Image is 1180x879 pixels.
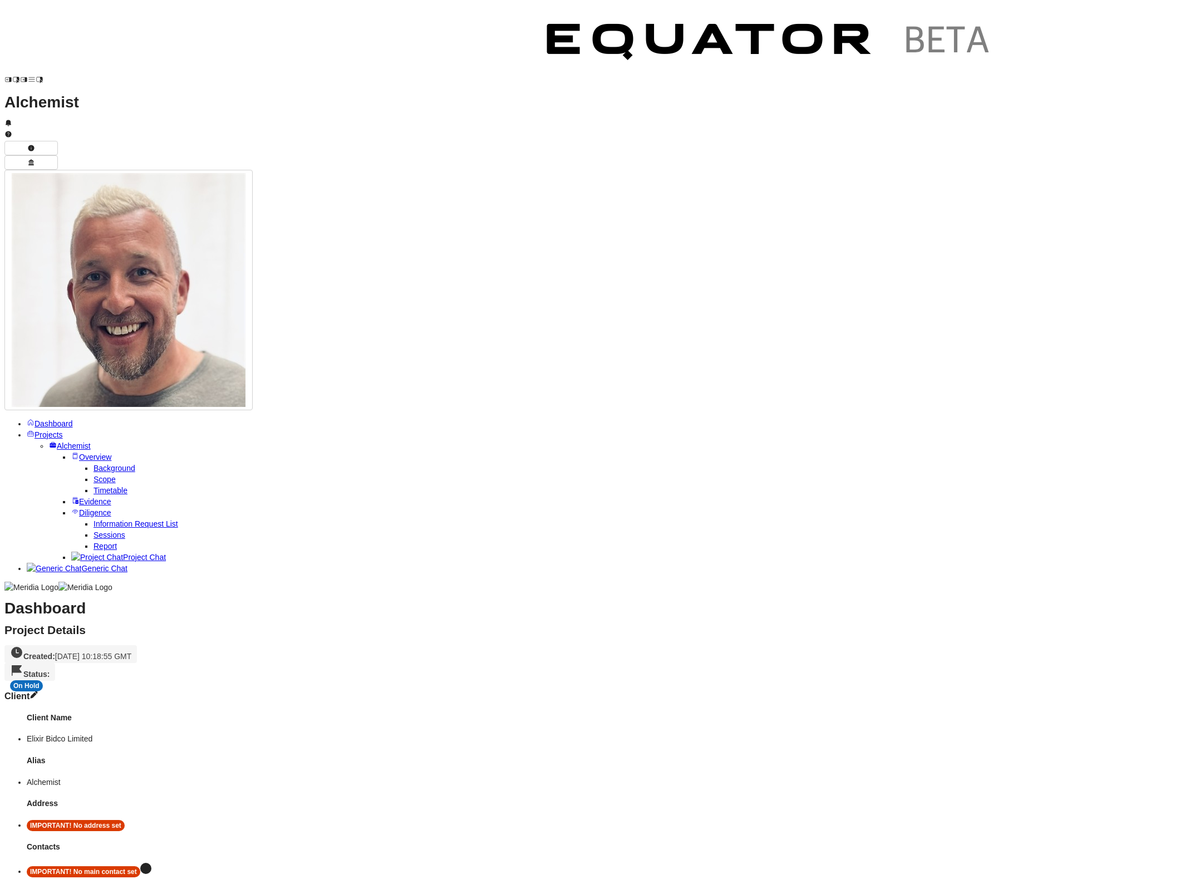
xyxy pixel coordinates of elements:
[79,508,111,517] span: Diligence
[27,820,125,831] div: IMPORTANT! No address set
[4,603,1176,614] h1: Dashboard
[4,690,1176,701] h3: Client
[27,841,1176,852] h4: Contacts
[35,430,63,439] span: Projects
[71,497,111,506] a: Evidence
[94,531,125,539] a: Sessions
[71,552,123,563] img: Project Chat
[23,670,50,679] strong: Status:
[79,453,111,461] span: Overview
[27,866,140,877] div: IMPORTANT! No main contact set
[71,453,111,461] a: Overview
[4,582,58,593] img: Meridia Logo
[27,419,73,428] a: Dashboard
[27,563,81,574] img: Generic Chat
[528,4,1012,84] img: Customer Logo
[27,755,1176,766] h4: Alias
[94,475,116,484] a: Scope
[4,625,1176,636] h2: Project Details
[57,441,91,450] span: Alchemist
[94,519,178,528] a: Information Request List
[123,553,166,562] span: Project Chat
[71,508,111,517] a: Diligence
[94,464,135,473] a: Background
[94,486,127,495] a: Timetable
[71,553,166,562] a: Project ChatProject Chat
[35,419,73,428] span: Dashboard
[27,798,1176,809] h4: Address
[55,652,131,661] span: [DATE] 10:18:55 GMT
[12,173,245,407] img: Profile Icon
[49,441,91,450] a: Alchemist
[27,430,63,439] a: Projects
[94,542,117,551] a: Report
[10,646,23,659] svg: Created On
[27,733,1176,744] li: Elixir Bidco Limited
[27,777,1176,788] li: Alchemist
[10,680,43,691] div: On Hold
[27,712,1176,723] h4: Client Name
[4,97,1176,108] h1: Alchemist
[23,652,55,661] strong: Created:
[79,497,111,506] span: Evidence
[27,564,127,573] a: Generic ChatGeneric Chat
[43,4,528,84] img: Customer Logo
[58,582,112,593] img: Meridia Logo
[81,564,127,573] span: Generic Chat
